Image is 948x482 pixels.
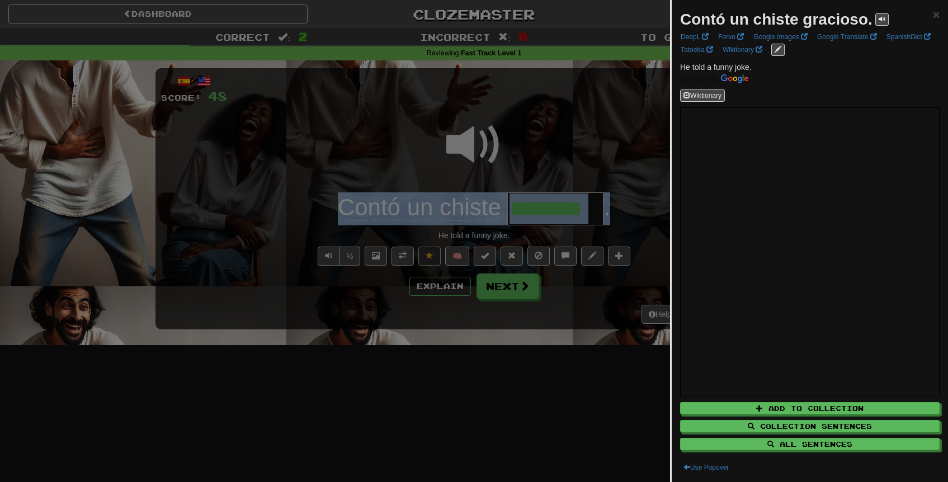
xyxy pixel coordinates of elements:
[814,31,880,43] a: Google Translate
[883,31,934,43] a: SpanishDict
[680,420,940,432] button: Collection Sentences
[771,44,785,56] button: edit links
[677,31,712,43] a: DeepL
[750,31,811,43] a: Google Images
[680,438,940,450] button: All Sentences
[677,44,716,56] a: Tatoeba
[933,8,940,21] span: ×
[680,461,732,474] button: Use Popover
[680,74,748,83] img: Color short
[680,11,872,28] strong: Contó un chiste gracioso.
[933,8,940,20] button: Close
[715,31,747,43] a: Forvo
[680,402,940,414] button: Add to Collection
[680,63,752,72] span: He told a funny joke.
[719,44,766,56] a: Wiktionary
[680,89,725,102] button: Wiktionary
